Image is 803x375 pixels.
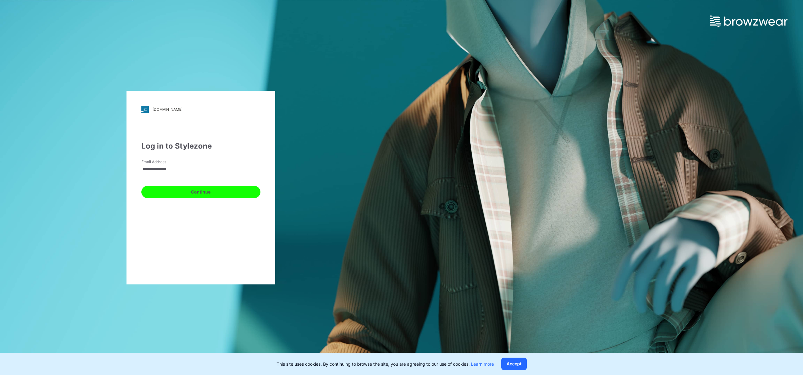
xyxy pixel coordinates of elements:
button: Accept [501,358,527,370]
img: browzwear-logo.73288ffb.svg [710,16,787,27]
a: Learn more [471,361,494,367]
a: [DOMAIN_NAME] [141,106,260,113]
button: Continue [141,186,260,198]
div: Log in to Stylezone [141,141,260,152]
div: [DOMAIN_NAME] [153,107,183,112]
label: Email Address [141,159,185,165]
img: svg+xml;base64,PHN2ZyB3aWR0aD0iMjgiIGhlaWdodD0iMjgiIHZpZXdCb3g9IjAgMCAyOCAyOCIgZmlsbD0ibm9uZSIgeG... [141,106,149,113]
p: This site uses cookies. By continuing to browse the site, you are agreeing to our use of cookies. [277,361,494,367]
